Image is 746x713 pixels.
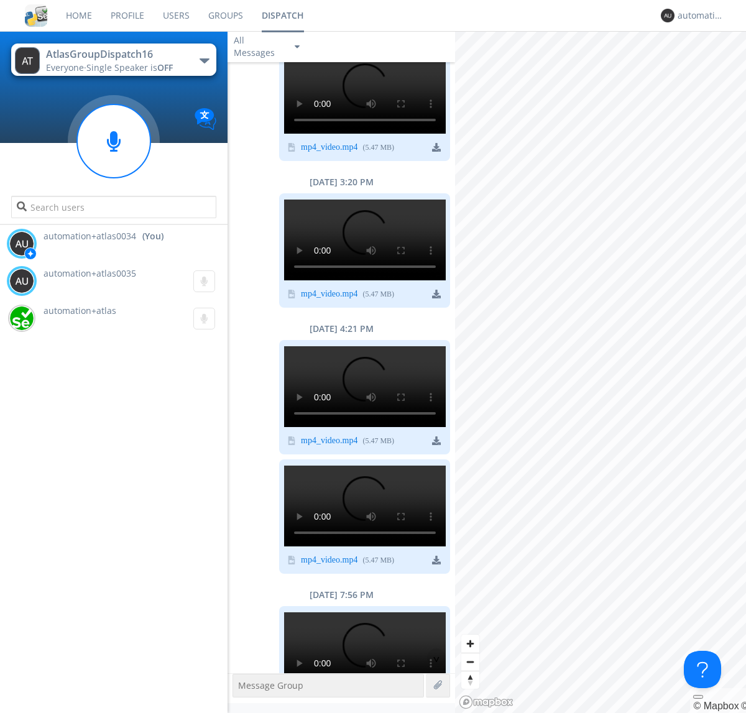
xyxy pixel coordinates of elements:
button: Reset bearing to north [461,671,479,689]
div: ( 5.47 MB ) [362,555,394,566]
a: Mapbox [693,701,739,711]
span: Zoom out [461,653,479,671]
div: ^ [427,648,446,667]
img: cddb5a64eb264b2086981ab96f4c1ba7 [25,4,47,27]
span: Reset bearing to north [461,671,479,689]
button: Zoom out [461,653,479,671]
div: (You) [142,230,163,242]
div: [DATE] 3:20 PM [228,176,455,188]
a: mp4_video.mp4 [301,143,357,153]
a: mp4_video.mp4 [301,290,357,300]
img: video icon [287,290,296,298]
div: ( 5.47 MB ) [362,289,394,300]
img: d2d01cd9b4174d08988066c6d424eccd [9,306,34,331]
span: Single Speaker is [86,62,173,73]
img: video icon [287,143,296,152]
div: ( 5.47 MB ) [362,142,394,153]
div: ( 5.47 MB ) [362,436,394,446]
img: video icon [287,436,296,445]
input: Search users [11,196,216,218]
img: download media button [432,436,441,445]
div: AtlasGroupDispatch16 [46,47,186,62]
img: download media button [432,556,441,564]
img: download media button [432,143,441,152]
div: automation+atlas0034 [678,9,724,22]
div: Everyone · [46,62,186,74]
iframe: Toggle Customer Support [684,651,721,688]
img: download media button [432,290,441,298]
a: Mapbox logo [459,695,513,709]
span: OFF [157,62,173,73]
span: automation+atlas0035 [44,267,136,279]
img: 373638.png [9,269,34,293]
img: 373638.png [9,231,34,256]
span: automation+atlas0034 [44,230,136,242]
div: All Messages [234,34,283,59]
img: caret-down-sm.svg [295,45,300,48]
span: automation+atlas [44,305,116,316]
div: [DATE] 7:56 PM [228,589,455,601]
button: AtlasGroupDispatch16Everyone·Single Speaker isOFF [11,44,216,76]
img: Translation enabled [195,108,216,130]
div: [DATE] 4:21 PM [228,323,455,335]
a: mp4_video.mp4 [301,556,357,566]
button: Toggle attribution [693,695,703,699]
a: mp4_video.mp4 [301,436,357,446]
img: 373638.png [661,9,675,22]
img: video icon [287,556,296,564]
button: Zoom in [461,635,479,653]
img: 373638.png [15,47,40,74]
